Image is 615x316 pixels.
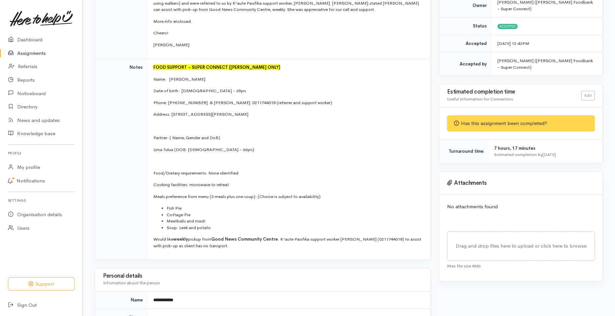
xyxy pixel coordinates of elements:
[167,205,423,212] li: Fish Pie
[153,146,423,153] p: Lima Tulua (DOB: [DEMOGRAPHIC_DATA] - 66yrs)
[581,91,595,100] a: Edit
[8,149,75,158] h6: Profile
[8,196,75,205] h6: Settings
[456,243,587,249] span: Drag and drop files here to upload or click here to browse
[492,52,603,76] td: [PERSON_NAME] ([PERSON_NAME] Foodbank - Super Connect)
[439,18,492,35] td: Status
[447,115,595,132] div: Has this assignment been completed?
[153,193,423,200] p: Meals preference from menu (3 meals plus one soup): (Choice is subject to availability)
[497,41,529,46] time: [DATE] 12:42PM
[439,35,492,52] td: Accepted
[167,212,423,218] li: Cottage Pie
[153,99,423,106] p: Phone: [PHONE_NUMBER] & [PERSON_NAME]: 0211744018 (referrer and support worker)
[439,52,492,76] td: Accepted by
[153,18,423,25] p: More info enclosed.
[497,24,518,29] span: Accepted
[153,88,423,94] p: Date of birth: [DEMOGRAPHIC_DATA] - 65yrs
[153,170,423,177] p: Food/Dietary requirements: None identified
[167,224,423,231] li: Soup: Leek and potato
[167,218,423,224] li: Meatballs and mash
[173,236,188,242] span: weekly
[153,181,423,188] p: Cooking facilities: microwave to reheat
[542,152,556,157] time: [DATE]
[447,89,581,95] h3: Estimated completion time
[153,135,423,141] p: Partner: ( Name, Gender and DoB)
[95,59,148,260] td: Notes
[8,277,75,291] button: Support
[153,111,423,118] p: Address: [STREET_ADDRESS][PERSON_NAME]
[153,76,423,83] p: Name: [PERSON_NAME]
[447,96,513,102] span: Useful information for Connectors
[447,261,595,269] div: Max file size 4Mb
[103,273,423,279] h3: Personal details
[153,64,280,70] font: FOOD SUPPORT - SUPER CONNECT ([PERSON_NAME] ONLY)
[447,203,595,211] p: No attachments found
[494,151,595,158] div: Estimated completion by
[153,30,423,36] p: Cheers!
[103,280,160,286] span: Information about the person
[153,236,423,249] p: Would like pickup from . K'aute Pasifika support worker [PERSON_NAME] (0211744018) to assist with...
[439,139,489,163] td: Turnaround time
[494,145,536,151] span: 7 hours, 17 minutes
[447,180,595,186] h3: Attachments
[95,292,148,309] td: Name
[211,236,278,242] span: Good News Community Centre
[153,42,423,48] p: [PERSON_NAME]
